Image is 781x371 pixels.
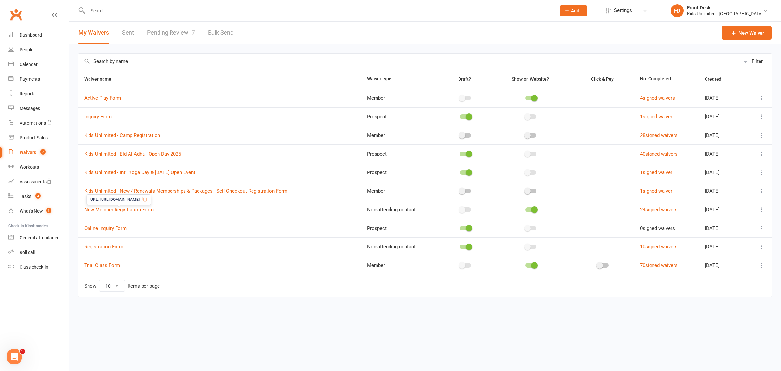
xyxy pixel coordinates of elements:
[8,245,69,260] a: Roll call
[20,106,40,111] div: Messages
[84,225,127,231] a: Online Inquiry Form
[361,107,441,126] td: Prospect
[192,29,195,36] span: 7
[86,6,551,15] input: Search...
[585,75,621,83] button: Click & Pay
[20,120,46,126] div: Automations
[7,349,22,364] iframe: Intercom live chat
[8,204,69,218] a: What's New1
[591,76,614,82] span: Click & Pay
[640,262,678,268] a: 70signed waivers
[20,208,43,214] div: What's New
[20,76,40,82] div: Payments
[361,89,441,107] td: Member
[361,219,441,237] td: Prospect
[614,3,632,18] span: Settings
[8,230,69,245] a: General attendance kiosk mode
[8,260,69,275] a: Class kiosk mode
[46,208,51,213] span: 1
[560,5,587,16] button: Add
[128,283,160,289] div: items per page
[20,32,42,37] div: Dashboard
[361,144,441,163] td: Prospect
[699,200,746,219] td: [DATE]
[90,197,99,203] span: URL:
[20,91,35,96] div: Reports
[84,95,121,101] a: Active Play Form
[640,132,678,138] a: 28signed waivers
[8,57,69,72] a: Calendar
[705,76,729,82] span: Created
[84,188,287,194] a: Kids Unlimited - New / Renewals Memberships & Packages - Self Checkout Registration Form
[40,149,46,155] span: 7
[20,194,31,199] div: Tasks
[8,42,69,57] a: People
[8,189,69,204] a: Tasks 3
[8,145,69,160] a: Waivers 7
[699,144,746,163] td: [DATE]
[8,28,69,42] a: Dashboard
[671,4,684,17] div: FD
[8,86,69,101] a: Reports
[84,207,154,213] a: New Member Registration Form
[752,57,763,65] div: Filter
[687,11,763,17] div: Kids Unlimited - [GEOGRAPHIC_DATA]
[699,126,746,144] td: [DATE]
[8,101,69,116] a: Messages
[20,150,36,155] div: Waivers
[361,256,441,275] td: Member
[452,75,478,83] button: Draft?
[20,62,38,67] div: Calendar
[699,89,746,107] td: [DATE]
[722,26,772,40] a: New Waiver
[20,264,48,270] div: Class check-in
[640,188,672,194] a: 1signed waiver
[640,170,672,175] a: 1signed waiver
[84,76,118,82] span: Waiver name
[35,193,41,199] span: 3
[699,219,746,237] td: [DATE]
[78,54,739,69] input: Search by name
[20,135,48,140] div: Product Sales
[100,197,140,203] span: [URL][DOMAIN_NAME]
[361,182,441,200] td: Member
[640,225,675,231] span: 0 signed waivers
[506,75,556,83] button: Show on Website?
[84,244,123,250] a: Registration Form
[361,126,441,144] td: Member
[699,237,746,256] td: [DATE]
[147,22,195,44] a: Pending Review7
[20,250,35,255] div: Roll call
[8,72,69,86] a: Payments
[361,200,441,219] td: Non-attending contact
[699,256,746,275] td: [DATE]
[84,280,160,292] div: Show
[699,163,746,182] td: [DATE]
[361,69,441,89] th: Waiver type
[8,160,69,174] a: Workouts
[208,22,234,44] a: Bulk Send
[640,151,678,157] a: 40signed waivers
[84,75,118,83] button: Waiver name
[8,116,69,130] a: Automations
[8,174,69,189] a: Assessments
[20,164,39,170] div: Workouts
[687,5,763,11] div: Front Desk
[458,76,471,82] span: Draft?
[84,114,112,120] a: Inquiry Form
[84,132,160,138] a: Kids Unlimited - Camp Registration
[640,95,675,101] a: 4signed waivers
[84,151,181,157] a: Kids Unlimited - Eid Al Adha - Open Day 2025
[705,75,729,83] button: Created
[361,163,441,182] td: Prospect
[8,130,69,145] a: Product Sales
[20,47,33,52] div: People
[512,76,549,82] span: Show on Website?
[361,237,441,256] td: Non-attending contact
[699,107,746,126] td: [DATE]
[122,22,134,44] a: Sent
[84,170,195,175] a: Kids Unlimited - Int'l Yoga Day & [DATE] Open Event
[8,7,24,23] a: Clubworx
[634,69,699,89] th: No. Completed
[571,8,579,13] span: Add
